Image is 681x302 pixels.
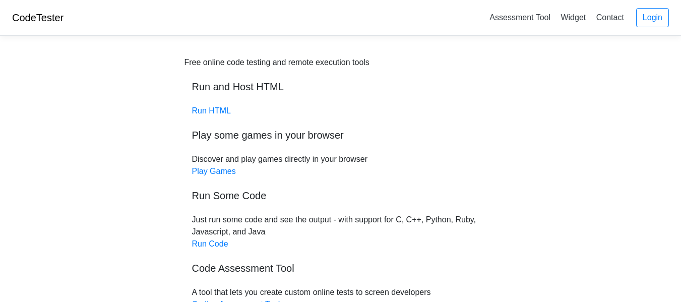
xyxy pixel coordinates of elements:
h5: Code Assessment Tool [192,262,489,274]
a: Run HTML [192,106,231,115]
a: CodeTester [12,12,64,23]
h5: Play some games in your browser [192,129,489,141]
div: Free online code testing and remote execution tools [184,56,369,69]
a: Widget [556,9,590,26]
h5: Run and Host HTML [192,81,489,93]
a: Assessment Tool [485,9,554,26]
a: Run Code [192,239,228,248]
a: Play Games [192,167,236,175]
h5: Run Some Code [192,190,489,202]
a: Contact [592,9,628,26]
a: Login [636,8,669,27]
